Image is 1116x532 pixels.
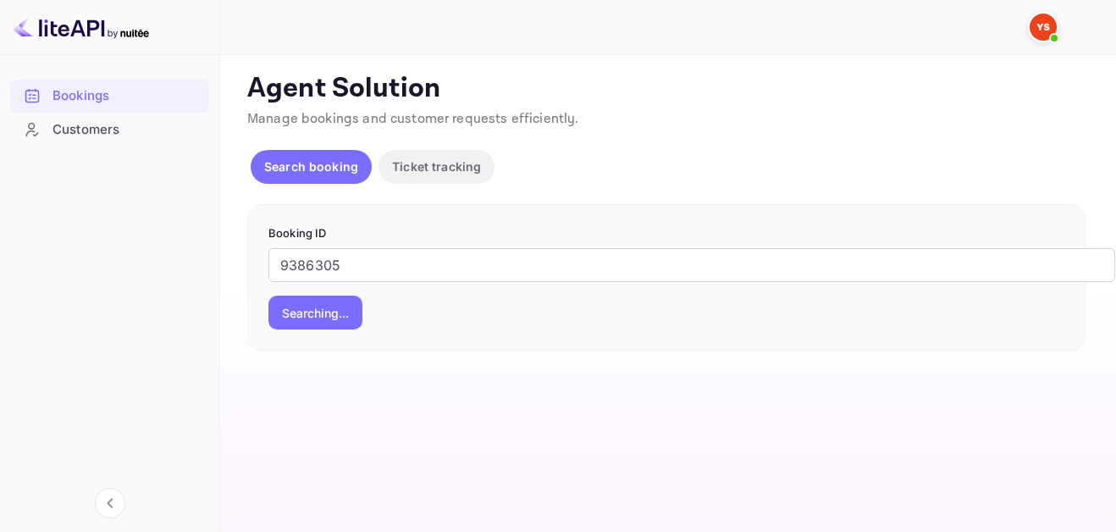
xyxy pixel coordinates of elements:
[10,80,209,113] div: Bookings
[264,158,358,175] p: Search booking
[10,114,209,145] a: Customers
[392,158,481,175] p: Ticket tracking
[268,296,362,330] button: Searching...
[52,120,201,140] div: Customers
[95,488,125,518] button: Collapse navigation
[247,72,1086,106] p: Agent Solution
[247,110,579,128] span: Manage bookings and customer requests efficiently.
[10,114,209,147] div: Customers
[52,86,201,106] div: Bookings
[10,80,209,111] a: Bookings
[14,14,149,41] img: LiteAPI logo
[268,248,1115,282] input: Enter Booking ID (e.g., 63782194)
[268,225,1064,242] p: Booking ID
[1030,14,1057,41] img: Yandex Support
